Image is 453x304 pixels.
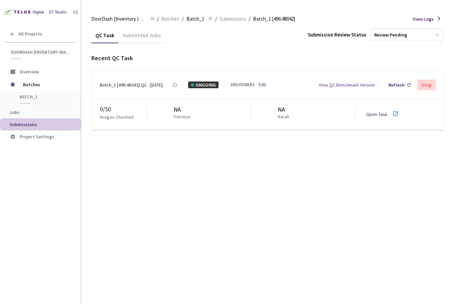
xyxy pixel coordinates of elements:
span: Batch_1 [186,15,204,23]
li: / [157,15,159,23]
span: Submissions [220,15,246,23]
div: Batch_1 [496:48042] QC - [DATE] [100,81,163,88]
div: 3 REVIEWERS [230,82,255,88]
span: DoorDash [Inventory Image Labelling] [11,49,71,55]
div: GT Studio [49,9,67,16]
span: Batch_1 [20,94,70,100]
span: All Projects [18,31,42,37]
span: Overview [20,69,39,75]
div: QC Task [91,32,118,43]
li: / [215,15,217,23]
div: Stop [422,82,432,88]
div: Recent QC Task [91,54,444,63]
div: NA [174,105,193,114]
li: / [249,15,250,23]
div: ONGOING [188,81,219,88]
span: Project Settings [20,134,54,140]
span: Batch_1 [496:48042] [253,15,295,23]
a: Open Task [366,111,387,117]
span: Batches [161,15,179,23]
li: / [182,15,184,23]
span: Submissions [9,121,37,127]
a: Edit [259,82,266,88]
div: View QC Benchmark Version [319,81,375,88]
a: Submissions [218,15,247,22]
span: Jobs [9,109,20,115]
span: Batches [23,78,69,91]
div: Submitted Jobs [118,32,165,43]
span: View Logs [413,16,434,22]
p: Images Checked [100,114,134,120]
div: NA [278,105,292,114]
div: 0 / 50 [100,105,146,114]
a: Batches [160,15,181,22]
span: DoorDash [Inventory Image Labelling] [91,15,146,23]
p: Recall [278,114,289,120]
div: Refresh [388,81,405,88]
p: Precision [174,114,190,120]
div: Submission Review Status [308,31,366,38]
div: Review Pending [374,32,407,38]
